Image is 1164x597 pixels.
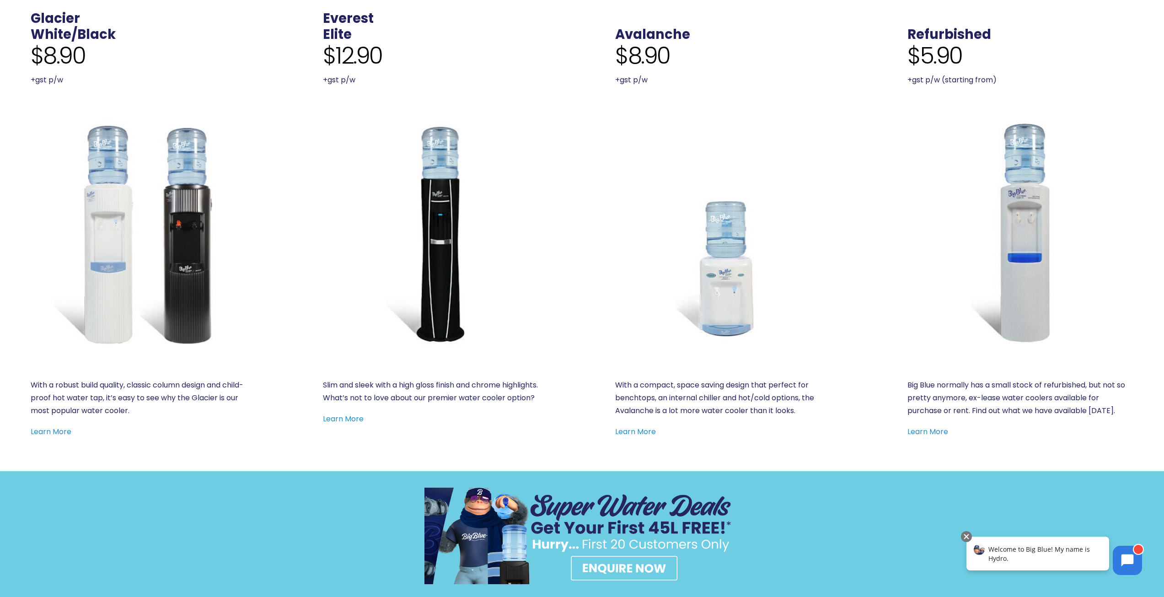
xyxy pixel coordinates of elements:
p: Slim and sleek with a high gloss finish and chrome highlights. What’s not to love about our premi... [323,379,549,404]
span: $12.90 [323,42,382,70]
span: $8.90 [31,42,86,70]
a: Everest Elite [323,119,549,345]
p: +gst p/w [615,74,841,86]
span: $8.90 [615,42,670,70]
p: Big Blue normally has a small stock of refurbished, but not so pretty anymore, ex-lease water coo... [907,379,1133,417]
a: Learn More [31,426,71,437]
p: With a robust build quality, classic column design and child-proof hot water tap, it’s easy to se... [31,379,257,417]
span: . [615,9,619,27]
a: Avalanche [615,25,690,43]
a: Learn More [615,426,656,437]
a: WINTER DEAL [424,488,740,584]
span: $5.90 [907,42,962,70]
p: +gst p/w [323,74,549,86]
a: Elite [323,25,352,43]
p: +gst p/w (starting from) [907,74,1133,86]
a: Benchtop Avalanche [615,119,841,345]
a: Refurbished [907,119,1133,345]
iframe: Chatbot [957,529,1151,584]
p: +gst p/w [31,74,257,86]
span: . [907,9,911,27]
a: Glacier [31,9,80,27]
p: With a compact, space saving design that perfect for benchtops, an internal chiller and hot/cold ... [615,379,841,417]
a: Learn More [907,426,948,437]
a: Everest [323,9,374,27]
a: Refurbished [907,25,991,43]
a: White/Black [31,25,116,43]
a: Learn More [323,414,364,424]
